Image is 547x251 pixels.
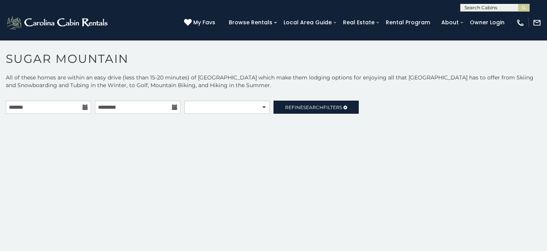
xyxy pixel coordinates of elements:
[6,15,110,30] img: White-1-2.png
[193,19,215,27] span: My Favs
[285,104,342,110] span: Refine Filters
[533,19,541,27] img: mail-regular-white.png
[466,17,508,29] a: Owner Login
[225,17,276,29] a: Browse Rentals
[437,17,463,29] a: About
[280,17,336,29] a: Local Area Guide
[339,17,378,29] a: Real Estate
[184,19,217,27] a: My Favs
[303,104,323,110] span: Search
[516,19,525,27] img: phone-regular-white.png
[273,101,359,114] a: RefineSearchFilters
[382,17,434,29] a: Rental Program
